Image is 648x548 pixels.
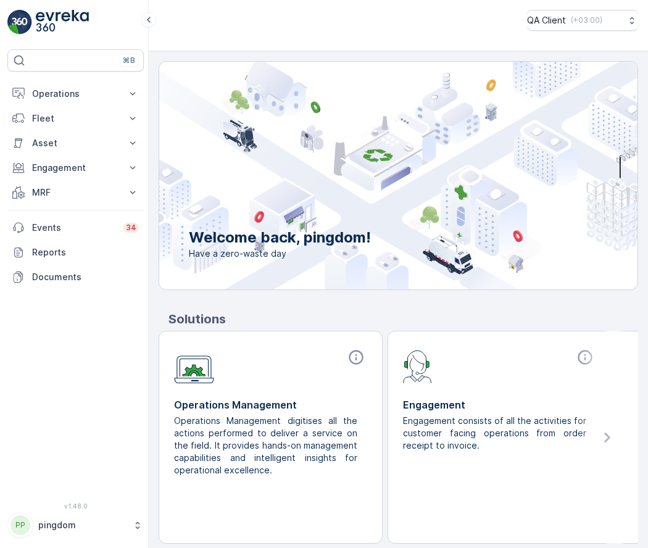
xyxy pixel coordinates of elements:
[527,14,566,27] p: QA Client
[174,397,367,412] p: Operations Management
[7,81,144,106] button: Operations
[403,415,586,452] p: Engagement consists of all the activities for customer facing operations from order receipt to in...
[7,180,144,205] button: MRF
[32,271,139,283] p: Documents
[10,515,30,535] div: PP
[126,223,136,233] p: 34
[32,222,116,234] p: Events
[7,156,144,180] button: Engagement
[174,349,214,384] img: module-icon
[7,240,144,265] a: Reports
[32,162,119,174] p: Engagement
[403,349,432,383] img: module-icon
[189,228,371,247] p: Welcome back, pingdom!
[168,310,638,328] p: Solutions
[7,131,144,156] button: Asset
[7,215,144,240] a: Events34
[123,56,135,65] p: ⌘B
[189,247,371,260] span: Have a zero-waste day
[7,106,144,131] button: Fleet
[174,415,357,476] p: Operations Management digitises all the actions performed to deliver a service on the field. It p...
[7,502,144,510] span: v 1.48.0
[403,397,596,412] p: Engagement
[527,10,638,31] button: QA Client(+03:00)
[38,519,127,531] p: pingdom
[7,10,32,35] img: logo
[32,137,119,149] p: Asset
[32,246,139,259] p: Reports
[571,15,602,25] p: ( +03:00 )
[32,112,119,125] p: Fleet
[32,88,119,100] p: Operations
[36,10,89,35] img: logo_light-DOdMpM7g.png
[32,186,119,199] p: MRF
[7,265,144,289] a: Documents
[7,512,144,538] button: PPpingdom
[104,62,638,289] img: city illustration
